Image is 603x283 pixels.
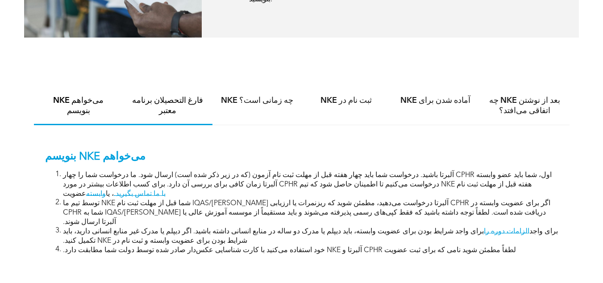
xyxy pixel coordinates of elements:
[45,152,146,162] font: می‌خواهم NKE بنویسم
[63,200,550,226] font: اگر برای عضویت وابسته در CPHR آلبرتا درخواست می‌دهید، مطمئن شوید که ریزنمرات یا ارزیابی IQAS/[PER...
[489,97,560,115] font: بعد از نوشتن NKE چه اتفاقی می‌افتد؟
[106,190,114,198] font: ، یا
[86,190,106,197] a: وابسته
[63,228,484,235] font: برای واجد شرایط بودن برای عضویت وابسته، باید دیپلم یا مدرک دو ساله در منابع انسانی داشته باشید. ا...
[484,227,529,234] a: الزامات دوره را
[320,97,372,105] font: ثبت نام در NKE
[400,97,470,105] font: آماده شدن برای NKE
[114,190,166,198] font: با ما تماس بگیرید.
[63,247,516,254] font: لطفاً مطمئن شوید نامی که برای ثبت عضویت CPHR آلبرتا و NKE خود استفاده می‌کنید با کارت شناسایی عکس...
[484,228,529,235] font: الزامات دوره را
[86,190,106,198] font: وابسته
[221,97,293,105] font: NKE چه زمانی است؟
[132,97,203,115] font: فارغ التحصیلان برنامه معتبر
[53,97,104,115] font: می‌خواهم NKE بنویسم
[63,172,552,198] font: اول، شما باید عضو وابسته CPHR آلبرتا باشید. درخواست شما باید چهار هفته قبل از مهلت ثبت نام آزمون ...
[114,190,166,197] a: با ما تماس بگیرید.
